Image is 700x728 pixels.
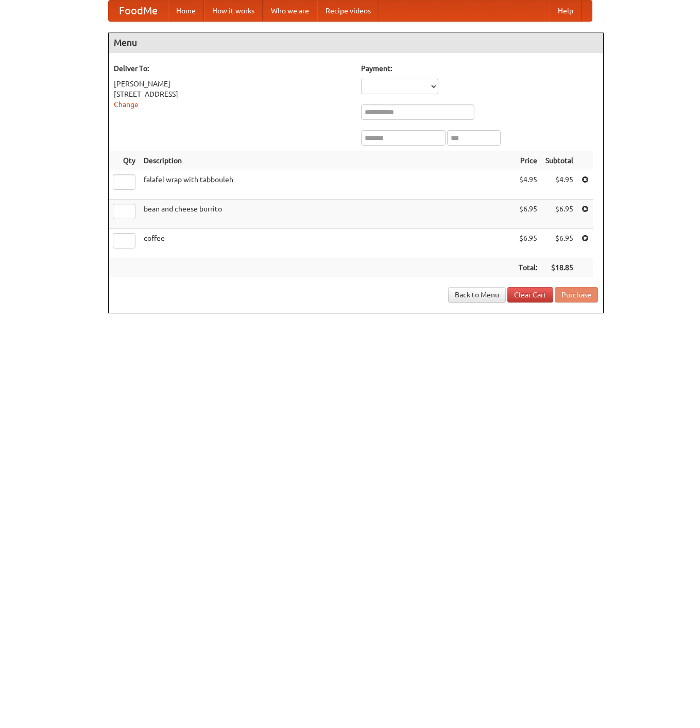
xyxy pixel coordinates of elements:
[541,170,577,200] td: $4.95
[204,1,263,21] a: How it works
[114,79,351,89] div: [PERSON_NAME]
[140,151,515,170] th: Description
[114,63,351,74] h5: Deliver To:
[515,151,541,170] th: Price
[109,32,603,53] h4: Menu
[541,151,577,170] th: Subtotal
[109,1,168,21] a: FoodMe
[114,89,351,99] div: [STREET_ADDRESS]
[140,229,515,258] td: coffee
[140,170,515,200] td: falafel wrap with tabbouleh
[515,258,541,277] th: Total:
[317,1,379,21] a: Recipe videos
[507,287,553,303] a: Clear Cart
[541,258,577,277] th: $18.85
[109,151,140,170] th: Qty
[361,63,598,74] h5: Payment:
[541,229,577,258] td: $6.95
[114,100,139,109] a: Change
[263,1,317,21] a: Who we are
[515,200,541,229] td: $6.95
[541,200,577,229] td: $6.95
[515,229,541,258] td: $6.95
[515,170,541,200] td: $4.95
[140,200,515,229] td: bean and cheese burrito
[550,1,582,21] a: Help
[555,287,598,303] button: Purchase
[448,287,506,303] a: Back to Menu
[168,1,204,21] a: Home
